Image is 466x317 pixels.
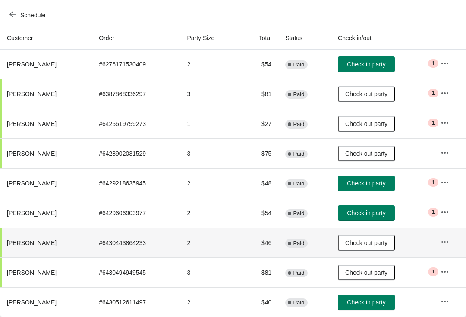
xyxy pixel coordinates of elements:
span: 1 [431,119,435,126]
span: Check out party [345,269,387,276]
td: $40 [240,287,278,317]
button: Check in party [338,295,395,310]
td: $81 [240,79,278,109]
span: [PERSON_NAME] [7,91,57,97]
td: # 6387868336297 [92,79,180,109]
span: Check out party [345,150,387,157]
th: Total [240,27,278,50]
td: $75 [240,138,278,168]
td: 3 [180,138,240,168]
button: Check out party [338,146,395,161]
td: # 6425619759273 [92,109,180,138]
span: Check in party [347,210,385,217]
td: 2 [180,287,240,317]
td: $54 [240,50,278,79]
span: 1 [431,90,435,97]
span: [PERSON_NAME] [7,210,57,217]
button: Schedule [4,7,52,23]
button: Check out party [338,265,395,280]
span: Paid [293,61,304,68]
span: Check in party [347,299,385,306]
span: [PERSON_NAME] [7,120,57,127]
span: [PERSON_NAME] [7,239,57,246]
button: Check in party [338,205,395,221]
td: $81 [240,257,278,287]
span: Paid [293,210,304,217]
span: [PERSON_NAME] [7,150,57,157]
th: Status [278,27,331,50]
span: 1 [431,60,435,67]
span: [PERSON_NAME] [7,269,57,276]
td: $27 [240,109,278,138]
span: Schedule [20,12,45,19]
span: Check in party [347,180,385,187]
span: Paid [293,299,304,306]
td: # 6430443864233 [92,228,180,257]
td: 2 [180,50,240,79]
td: # 6276171530409 [92,50,180,79]
span: Paid [293,91,304,98]
td: # 6429606903977 [92,198,180,228]
button: Check out party [338,235,395,251]
td: 3 [180,79,240,109]
td: # 6429218635945 [92,168,180,198]
span: [PERSON_NAME] [7,299,57,306]
span: [PERSON_NAME] [7,61,57,68]
td: # 6430494949545 [92,257,180,287]
td: 2 [180,228,240,257]
span: Paid [293,180,304,187]
th: Order [92,27,180,50]
span: 1 [431,179,435,186]
span: [PERSON_NAME] [7,180,57,187]
td: $46 [240,228,278,257]
td: $54 [240,198,278,228]
span: Paid [293,270,304,276]
span: Check in party [347,61,385,68]
td: $48 [240,168,278,198]
button: Check in party [338,56,395,72]
th: Check in/out [331,27,434,50]
span: Paid [293,240,304,247]
td: # 6428902031529 [92,138,180,168]
button: Check out party [338,116,395,132]
th: Party Size [180,27,240,50]
span: 1 [431,209,435,216]
span: 1 [431,268,435,275]
td: 1 [180,109,240,138]
td: 2 [180,168,240,198]
span: Check out party [345,120,387,127]
button: Check out party [338,86,395,102]
td: 2 [180,198,240,228]
span: Paid [293,151,304,157]
span: Check out party [345,91,387,97]
span: Paid [293,121,304,128]
button: Check in party [338,176,395,191]
td: 3 [180,257,240,287]
span: Check out party [345,239,387,246]
td: # 6430512611497 [92,287,180,317]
